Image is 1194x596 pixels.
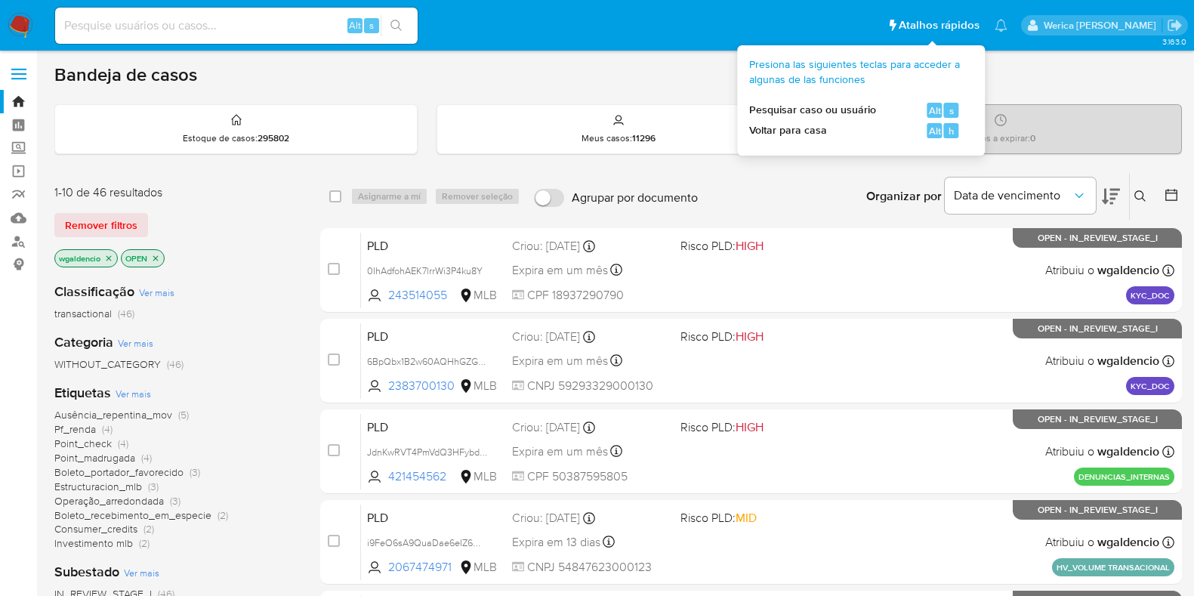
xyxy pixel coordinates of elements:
[749,123,827,138] span: Voltar para casa
[749,57,961,87] span: Presiona las siguientes teclas para acceder a algunas de las funciones
[929,124,941,138] span: Alt
[1167,17,1183,33] a: Sair
[1044,18,1162,32] p: werica.jgaldencio@mercadolivre.com
[369,18,374,32] span: s
[899,17,980,33] span: Atalhos rápidos
[381,15,412,36] button: search-icon
[349,18,361,32] span: Alt
[949,103,954,118] span: s
[55,16,418,36] input: Pesquise usuários ou casos...
[749,103,876,118] span: Pesquisar caso ou usuário
[949,124,954,138] span: h
[929,103,941,118] span: Alt
[995,19,1007,32] a: Notificações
